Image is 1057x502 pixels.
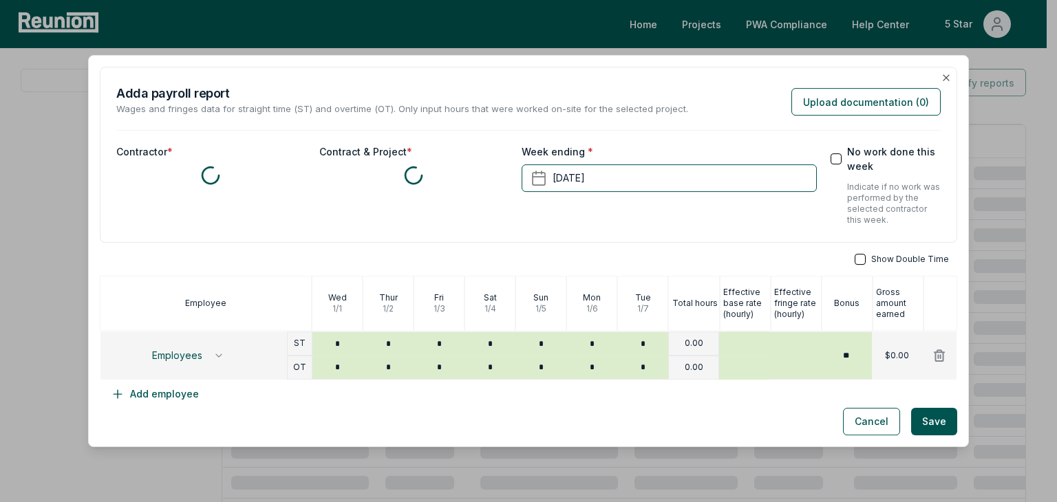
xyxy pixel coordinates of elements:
p: 1 / 6 [586,303,598,314]
p: Sat [484,292,497,303]
p: Effective fringe rate (hourly) [774,287,821,320]
p: Thur [379,292,398,303]
p: Employee [185,298,226,309]
span: Show Double Time [871,254,949,265]
p: Mon [583,292,601,303]
p: $0.00 [885,350,909,361]
p: 1 / 1 [332,303,342,314]
label: Week ending [522,144,593,159]
p: Indicate if no work was performed by the selected contractor this week. [847,182,941,226]
p: 1 / 5 [535,303,546,314]
p: 1 / 4 [484,303,496,314]
span: Employees [152,350,202,361]
p: 0.00 [685,338,703,349]
p: Wages and fringes data for straight time (ST) and overtime (OT). Only input hours that were worke... [116,102,688,116]
p: 1 / 3 [434,303,445,314]
button: Upload documentation (0) [791,88,941,116]
p: 1 / 2 [383,303,394,314]
p: Sun [533,292,548,303]
label: Contractor [116,144,173,159]
p: Gross amount earned [876,287,923,320]
p: Bonus [834,298,860,309]
button: Add employee [100,380,210,408]
button: Cancel [843,408,900,435]
p: 0.00 [685,362,703,373]
p: Effective base rate (hourly) [723,287,770,320]
button: [DATE] [522,164,816,192]
p: ST [294,338,306,349]
p: Fri [434,292,444,303]
p: 1 / 7 [637,303,649,314]
p: OT [293,362,306,373]
p: Wed [328,292,347,303]
p: Tue [635,292,651,303]
label: No work done this week [847,144,941,173]
h2: Add a payroll report [116,84,688,102]
p: Total hours [672,298,718,309]
button: Save [911,408,957,435]
label: Contract & Project [319,144,412,159]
